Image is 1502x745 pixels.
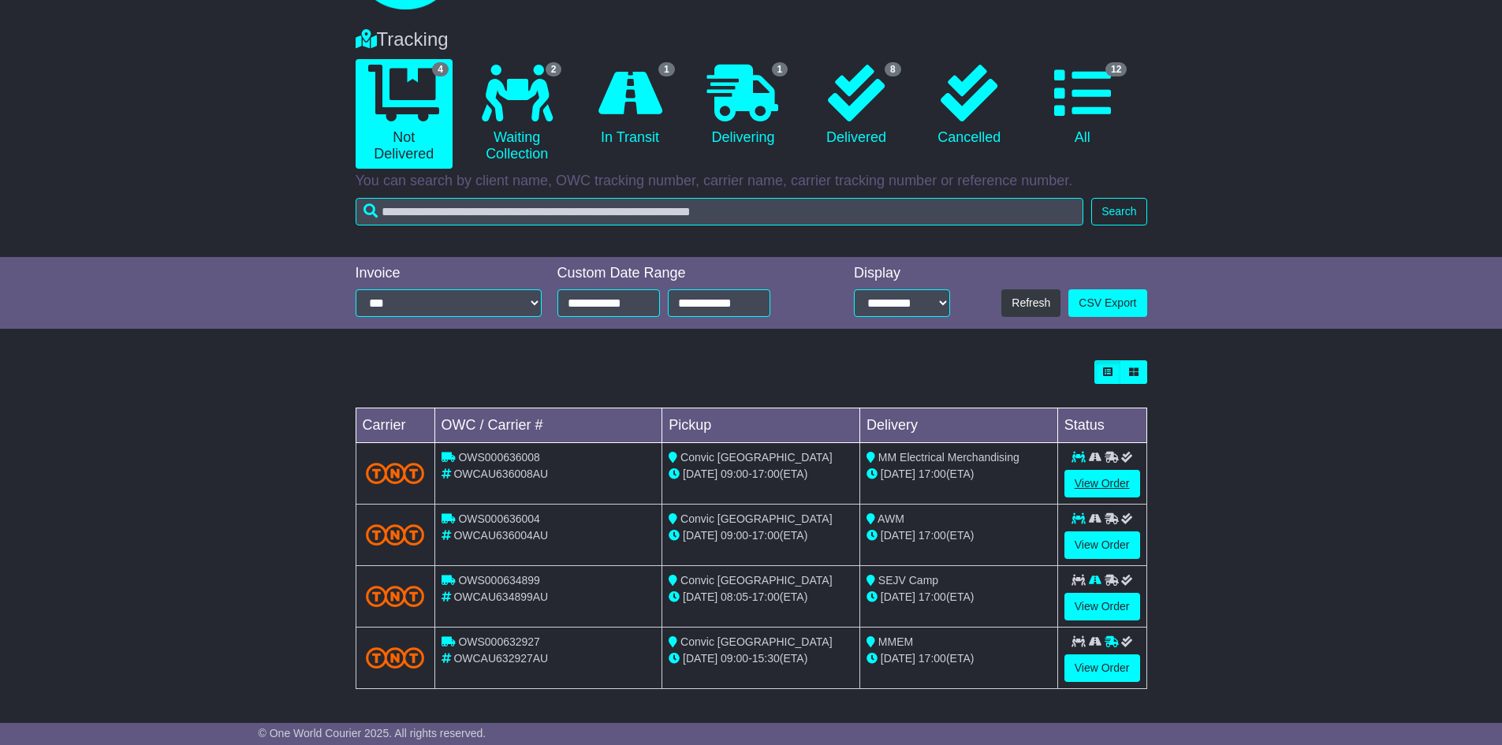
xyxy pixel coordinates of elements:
[867,527,1051,544] div: (ETA)
[468,59,565,169] a: 2 Waiting Collection
[867,589,1051,605] div: (ETA)
[458,451,540,464] span: OWS000636008
[1064,593,1140,620] a: View Order
[259,727,486,739] span: © One World Courier 2025. All rights reserved.
[881,590,915,603] span: [DATE]
[356,59,453,169] a: 4 Not Delivered
[919,467,946,480] span: 17:00
[881,467,915,480] span: [DATE]
[878,451,1019,464] span: MM Electrical Merchandising
[1001,289,1060,317] button: Refresh
[669,650,853,667] div: - (ETA)
[683,467,717,480] span: [DATE]
[683,590,717,603] span: [DATE]
[921,59,1018,152] a: Cancelled
[557,265,811,282] div: Custom Date Range
[356,173,1147,190] p: You can search by client name, OWC tracking number, carrier name, carrier tracking number or refe...
[752,467,780,480] span: 17:00
[867,650,1051,667] div: (ETA)
[859,408,1057,443] td: Delivery
[458,635,540,648] span: OWS000632927
[1034,59,1131,152] a: 12 All
[807,59,904,152] a: 8 Delivered
[546,62,562,76] span: 2
[453,590,548,603] span: OWCAU634899AU
[721,590,748,603] span: 08:05
[878,574,938,587] span: SEJV Camp
[854,265,950,282] div: Display
[1068,289,1146,317] a: CSV Export
[669,466,853,482] div: - (ETA)
[695,59,792,152] a: 1 Delivering
[919,529,946,542] span: 17:00
[721,467,748,480] span: 09:00
[680,451,832,464] span: Convic [GEOGRAPHIC_DATA]
[683,529,717,542] span: [DATE]
[366,647,425,669] img: TNT_Domestic.png
[434,408,662,443] td: OWC / Carrier #
[366,586,425,607] img: TNT_Domestic.png
[453,652,548,665] span: OWCAU632927AU
[885,62,901,76] span: 8
[356,265,542,282] div: Invoice
[458,574,540,587] span: OWS000634899
[867,466,1051,482] div: (ETA)
[453,467,548,480] span: OWCAU636008AU
[366,463,425,484] img: TNT_Domestic.png
[878,512,904,525] span: AWM
[366,524,425,546] img: TNT_Domestic.png
[453,529,548,542] span: OWCAU636004AU
[432,62,449,76] span: 4
[878,635,913,648] span: MMEM
[752,529,780,542] span: 17:00
[1057,408,1146,443] td: Status
[669,589,853,605] div: - (ETA)
[683,652,717,665] span: [DATE]
[919,652,946,665] span: 17:00
[680,512,832,525] span: Convic [GEOGRAPHIC_DATA]
[356,408,434,443] td: Carrier
[752,652,780,665] span: 15:30
[1064,654,1140,682] a: View Order
[1105,62,1127,76] span: 12
[680,635,832,648] span: Convic [GEOGRAPHIC_DATA]
[881,529,915,542] span: [DATE]
[458,512,540,525] span: OWS000636004
[662,408,860,443] td: Pickup
[752,590,780,603] span: 17:00
[772,62,788,76] span: 1
[1064,470,1140,497] a: View Order
[658,62,675,76] span: 1
[721,529,748,542] span: 09:00
[881,652,915,665] span: [DATE]
[669,527,853,544] div: - (ETA)
[1064,531,1140,559] a: View Order
[721,652,748,665] span: 09:00
[1091,198,1146,225] button: Search
[680,574,832,587] span: Convic [GEOGRAPHIC_DATA]
[581,59,678,152] a: 1 In Transit
[919,590,946,603] span: 17:00
[348,28,1155,51] div: Tracking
